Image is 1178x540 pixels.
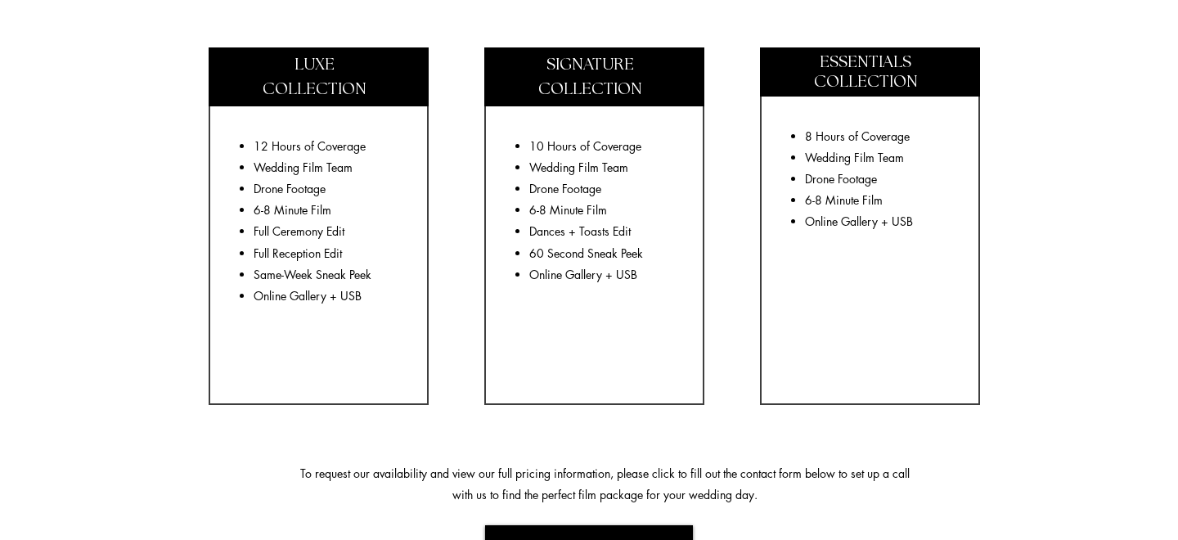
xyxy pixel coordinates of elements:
[529,245,643,261] span: 60 Second Sneak Peek
[805,192,883,208] span: 6-8 Minute Film
[805,171,877,187] span: Drone Footage
[263,81,366,98] span: COLLECTION
[254,138,366,154] span: 12 Hours of Coverage
[529,181,601,196] span: Drone Footage
[254,181,326,196] span: Drone Footage
[529,202,607,218] span: 6-8 Minute Film
[529,223,631,239] span: Dances + Toasts Edit
[529,138,641,154] span: 10 Hours of Coverage
[529,267,637,282] span: Online Gallery + USB
[805,150,904,165] span: Wedding Film Team
[820,54,911,71] span: ESSENTIALS
[538,81,642,98] span: COLLECTION
[254,267,371,282] span: Same-Week Sneak Peek
[254,245,342,261] span: Full Reception Edit
[300,466,910,502] span: To request our availability and view our full pricing information, please click to fill out the c...
[254,160,353,175] span: Wedding Film Team
[254,202,331,218] span: 6-8 Minute Film
[805,214,913,229] span: Online Gallery + USB
[529,160,628,175] span: Wedding Film Team
[254,288,362,304] span: Online Gallery + USB
[805,128,910,144] span: 8 Hours of Coverage
[546,56,634,74] span: SIGNATURE
[814,74,918,91] span: COLLECTION
[254,223,344,239] span: Full Ceremony Edit
[294,56,335,74] span: LUXE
